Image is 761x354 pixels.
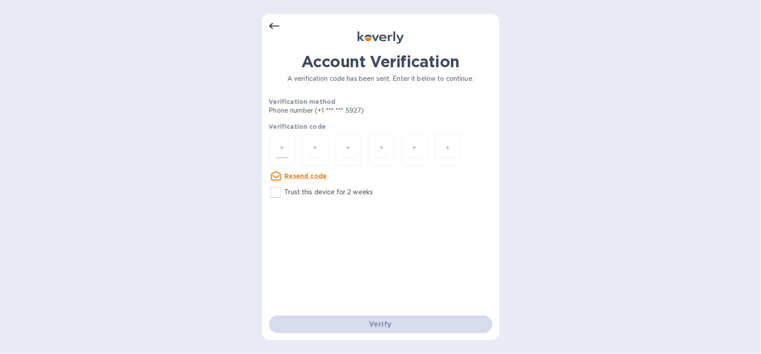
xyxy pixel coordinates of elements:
[269,122,492,131] p: Verification code
[269,106,431,115] p: Phone number (+1 *** *** 5927)
[285,188,373,197] p: Trust this device for 2 weeks
[285,172,327,179] u: Resend code
[269,52,492,71] h1: Account Verification
[269,98,336,105] b: Verification method
[269,74,492,83] p: A verification code has been sent. Enter it below to continue.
